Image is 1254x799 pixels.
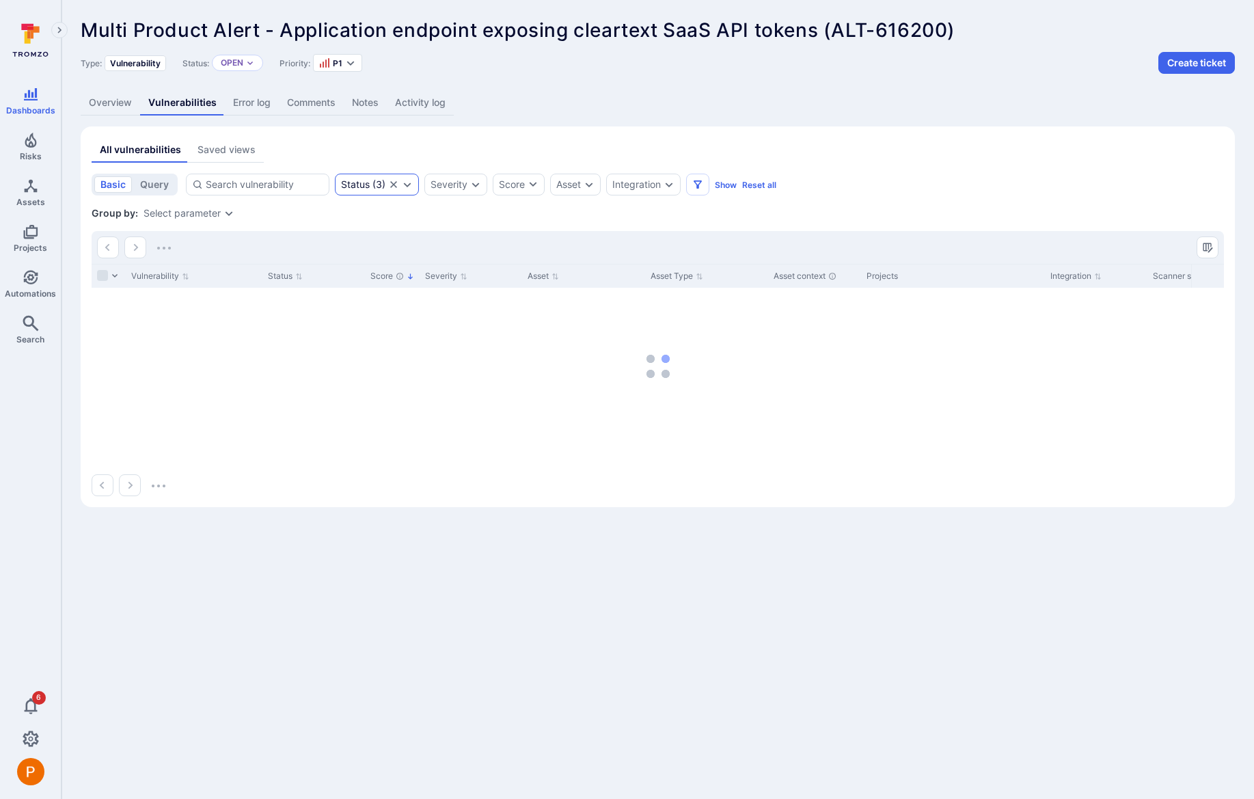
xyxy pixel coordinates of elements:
[1197,236,1218,258] button: Manage columns
[17,758,44,785] img: ACg8ocICMCW9Gtmm-eRbQDunRucU07-w0qv-2qX63v-oG-s=s96-c
[612,179,661,190] button: Integration
[134,176,175,193] button: query
[97,236,119,258] button: Go to the previous page
[1153,271,1221,282] button: Sort by Scanner status
[431,179,467,190] button: Severity
[144,208,234,219] div: grouping parameters
[94,176,132,193] button: basic
[664,179,674,190] button: Expand dropdown
[345,57,356,68] button: Expand dropdown
[742,180,776,190] button: Reset all
[6,105,55,116] span: Dashboards
[1050,271,1102,282] button: Sort by Integration
[341,179,385,190] button: Status(3)
[867,270,1039,282] div: Projects
[402,179,413,190] button: Expand dropdown
[5,288,56,299] span: Automations
[152,485,165,487] img: Loading...
[493,174,545,195] button: Score
[387,90,454,116] a: Activity log
[774,270,856,282] div: Asset context
[651,271,703,282] button: Sort by Asset Type
[246,59,254,67] button: Expand dropdown
[425,271,467,282] button: Sort by Severity
[92,474,113,496] button: Go to the previous page
[144,208,221,219] button: Select parameter
[715,180,737,190] button: Show
[370,271,414,282] button: Sort by Score
[319,57,342,68] button: P1
[333,58,342,68] span: P1
[470,179,481,190] button: Expand dropdown
[97,270,108,281] span: Select all rows
[280,58,310,68] span: Priority:
[92,206,138,220] span: Group by:
[556,179,581,190] button: Asset
[223,208,234,219] button: Expand dropdown
[55,25,64,36] i: Expand navigation menu
[197,143,256,157] div: Saved views
[528,271,559,282] button: Sort by Asset
[1158,52,1235,74] button: Create ticket
[51,22,68,38] button: Expand navigation menu
[81,90,1235,116] div: Alert tabs
[14,243,47,253] span: Projects
[828,272,836,280] div: Automatically discovered context associated with the asset
[686,174,709,195] button: Filters
[279,90,344,116] a: Comments
[341,179,370,190] div: Status
[17,758,44,785] div: Peter Baker
[407,269,414,284] p: Sorted by: Highest first
[100,143,181,157] div: All vulnerabilities
[81,58,102,68] span: Type:
[131,271,189,282] button: Sort by Vulnerability
[344,90,387,116] a: Notes
[157,247,171,249] img: Loading...
[81,18,955,42] span: Multi Product Alert - Application endpoint exposing cleartext SaaS API tokens (ALT-616200)
[92,137,1224,163] div: assets tabs
[221,57,243,68] button: Open
[124,236,146,258] button: Go to the next page
[206,178,323,191] input: Search vulnerability
[16,334,44,344] span: Search
[341,179,385,190] div: ( 3 )
[140,90,225,116] a: Vulnerabilities
[119,474,141,496] button: Go to the next page
[16,197,45,207] span: Assets
[81,90,140,116] a: Overview
[499,178,525,191] div: Score
[584,179,595,190] button: Expand dropdown
[268,271,303,282] button: Sort by Status
[105,55,166,71] div: Vulnerability
[388,179,399,190] button: Clear selection
[396,272,404,280] div: The vulnerability score is based on the parameters defined in the settings
[32,691,46,705] span: 6
[20,151,42,161] span: Risks
[225,90,279,116] a: Error log
[182,58,209,68] span: Status:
